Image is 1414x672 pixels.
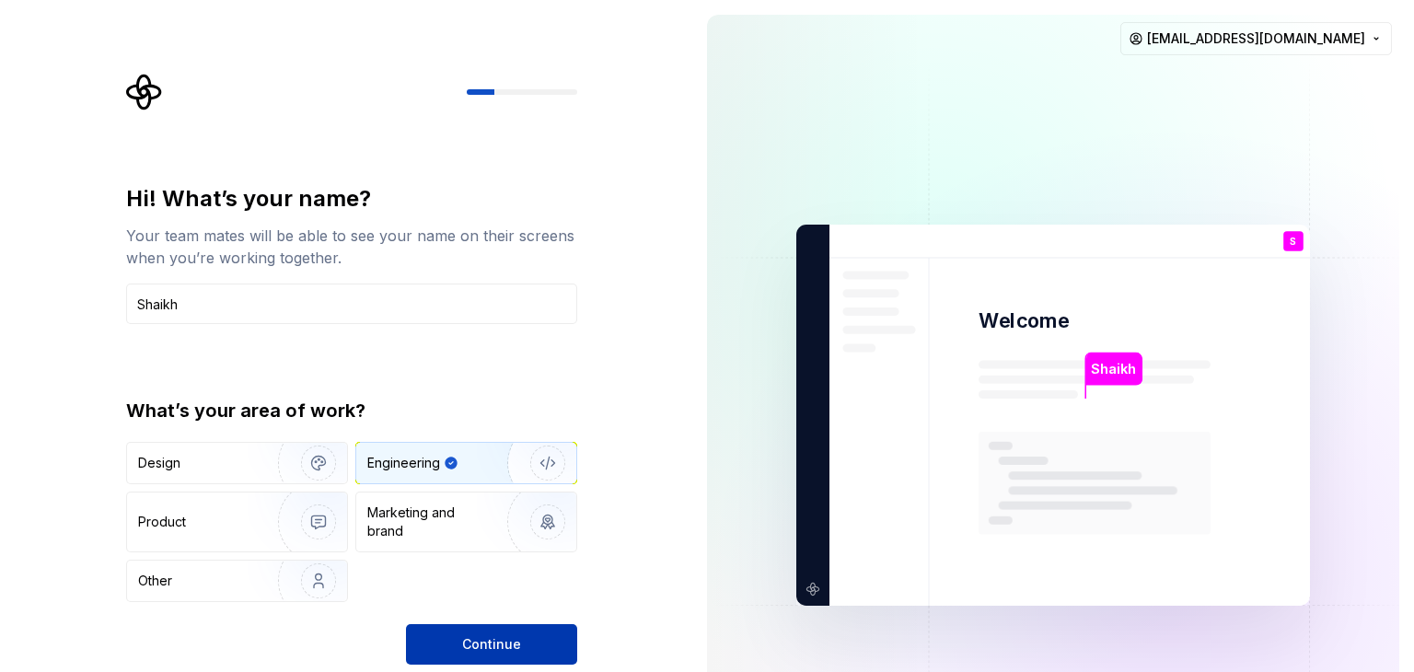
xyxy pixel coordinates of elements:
div: Marketing and brand [367,504,492,540]
input: Han Solo [126,284,577,324]
div: Other [138,572,172,590]
div: What’s your area of work? [126,398,577,423]
div: Engineering [367,454,440,472]
button: [EMAIL_ADDRESS][DOMAIN_NAME] [1120,22,1392,55]
div: Product [138,513,186,531]
div: Design [138,454,180,472]
svg: Supernova Logo [126,74,163,110]
span: Continue [462,635,521,654]
p: Shaikh [1091,359,1136,379]
p: S [1290,237,1296,247]
span: [EMAIL_ADDRESS][DOMAIN_NAME] [1147,29,1365,48]
button: Continue [406,624,577,665]
div: Your team mates will be able to see your name on their screens when you’re working together. [126,225,577,269]
p: Welcome [979,307,1069,334]
div: Hi! What’s your name? [126,184,577,214]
